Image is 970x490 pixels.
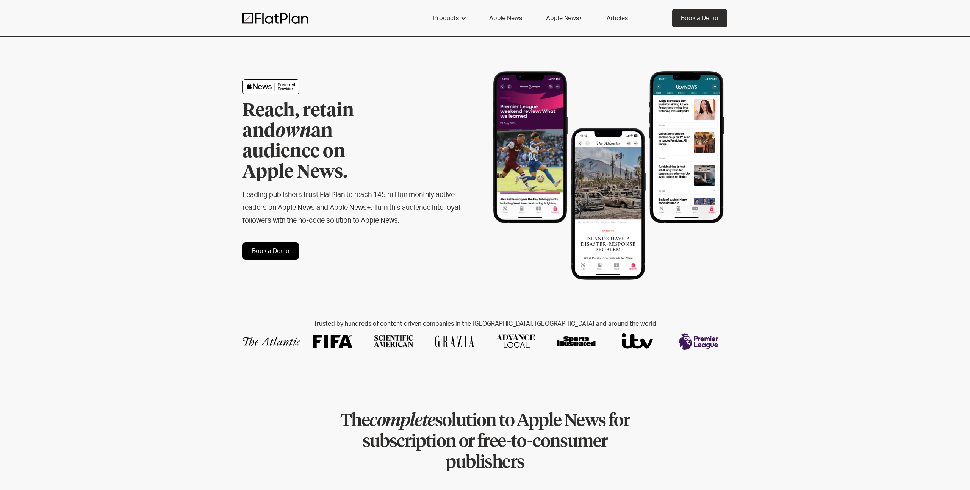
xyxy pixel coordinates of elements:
[672,9,727,27] a: Book a Demo
[480,9,531,27] a: Apple News
[424,9,474,27] div: Products
[242,101,398,183] h1: Reach, retain and an audience on Apple News.
[537,9,591,27] a: Apple News+
[242,320,727,328] h2: Trusted by hundreds of content-driven companies in the [GEOGRAPHIC_DATA], [GEOGRAPHIC_DATA] and a...
[322,411,648,473] h1: The solution to Apple News for subscription or free-to-consumer publishers
[598,9,637,27] a: Articles
[242,242,299,260] a: Book a Demo
[681,14,718,23] div: Book a Demo
[369,412,435,430] em: complete
[242,189,461,227] h2: Leading publishers trust FlatPlan to reach 145 million monthly active readers on Apple News and A...
[275,122,311,140] em: own
[433,14,459,23] div: Products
